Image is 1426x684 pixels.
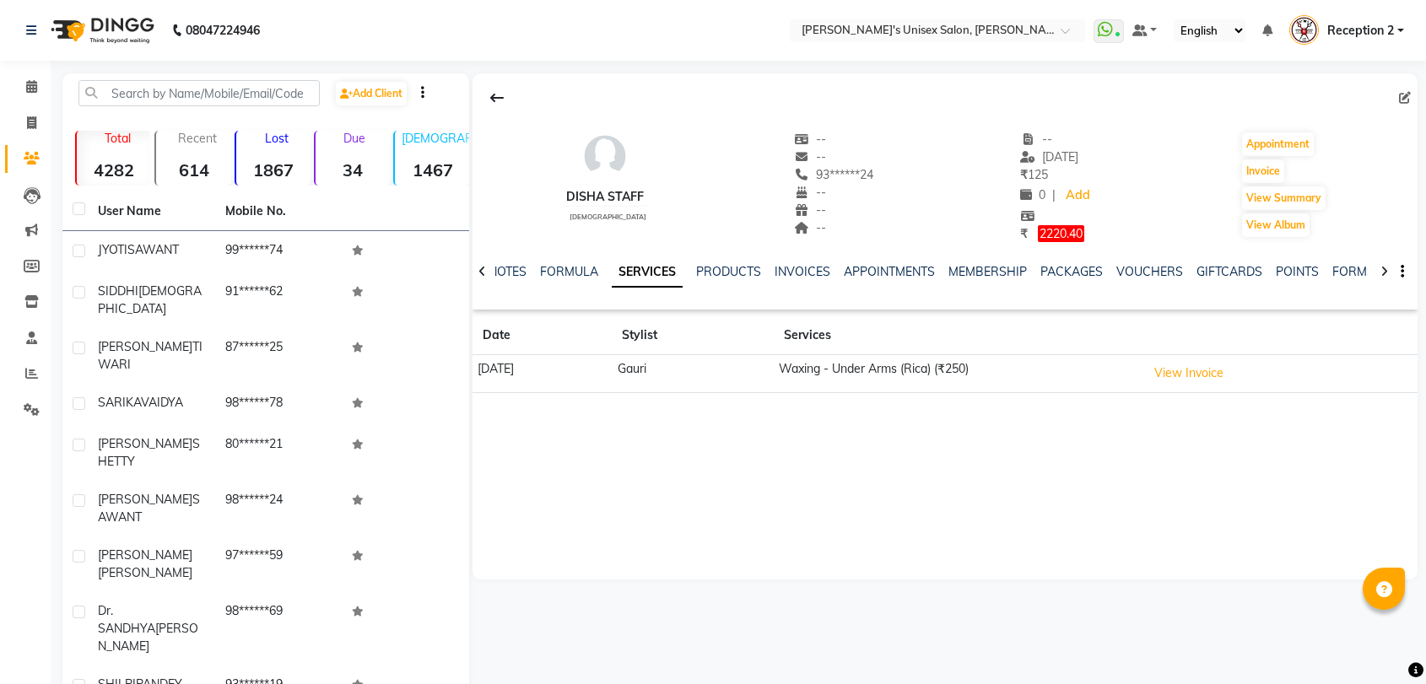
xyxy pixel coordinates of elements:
th: User Name [88,192,215,231]
strong: 614 [156,159,230,180]
th: Date [473,316,613,355]
input: Search by Name/Mobile/Email/Code [78,80,320,106]
p: Recent [163,131,230,146]
td: [DATE] [473,354,613,392]
span: [DEMOGRAPHIC_DATA] [570,213,646,221]
p: Due [319,131,390,146]
button: Invoice [1242,159,1284,183]
th: Stylist [612,316,774,355]
span: Dr. SANDHYA [98,603,155,636]
span: -- [794,220,826,235]
a: FORMS [1332,264,1375,279]
img: Reception 2 [1289,15,1319,45]
strong: 1467 [395,159,469,180]
p: Total [84,131,151,146]
img: avatar [580,131,630,181]
span: 2220.40 [1038,225,1084,242]
button: View Summary [1242,186,1326,210]
span: [PERSON_NAME] [98,436,192,451]
strong: 34 [316,159,390,180]
span: SARIKA [98,395,141,410]
span: VAIDYA [141,395,183,410]
span: 125 [1020,167,1048,182]
span: SAWANT [127,242,179,257]
th: Mobile No. [215,192,343,231]
span: JYOTI [98,242,127,257]
a: GIFTCARDS [1196,264,1262,279]
a: APPOINTMENTS [844,264,935,279]
div: Back to Client [479,82,515,114]
img: logo [43,7,159,54]
span: ₹ [1020,167,1028,182]
button: Appointment [1242,132,1314,156]
span: -- [794,149,826,164]
a: MEMBERSHIP [948,264,1027,279]
iframe: chat widget [1355,617,1409,667]
button: View Album [1242,213,1310,237]
a: NOTES [489,264,527,279]
span: [DATE] [1020,149,1078,164]
a: PRODUCTS [696,264,761,279]
td: Waxing - Under Arms (Rica) (₹250) [774,354,1142,392]
a: INVOICES [775,264,830,279]
a: VOUCHERS [1116,264,1183,279]
span: [PERSON_NAME] [98,339,192,354]
span: -- [794,202,826,218]
a: SERVICES [612,257,683,288]
td: Gauri [612,354,774,392]
strong: 1867 [236,159,311,180]
strong: 4282 [77,159,151,180]
span: -- [1020,132,1052,147]
span: | [1052,186,1056,204]
a: Add [1062,184,1092,207]
a: POINTS [1276,264,1319,279]
button: View Invoice [1147,360,1231,386]
span: [PERSON_NAME] [98,492,192,507]
span: [PERSON_NAME] [98,547,192,563]
span: -- [794,185,826,200]
b: 08047224946 [186,7,260,54]
span: -- [794,132,826,147]
a: Add Client [336,82,407,105]
div: DISHA STAFF [563,188,646,206]
span: ₹ [1020,226,1028,241]
th: Services [774,316,1142,355]
span: 0 [1020,187,1045,202]
span: SIDDHI [98,283,138,299]
p: Lost [243,131,311,146]
span: [PERSON_NAME] [98,565,192,580]
a: PACKAGES [1040,264,1103,279]
span: [DEMOGRAPHIC_DATA] [98,283,202,316]
span: Reception 2 [1327,22,1394,40]
p: [DEMOGRAPHIC_DATA] [402,131,469,146]
a: FORMULA [540,264,598,279]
